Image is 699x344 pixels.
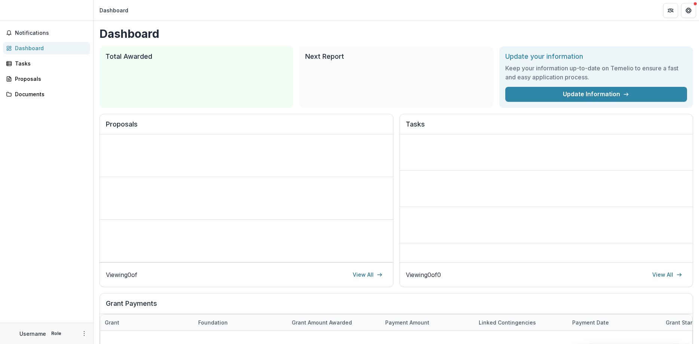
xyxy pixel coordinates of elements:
h2: Update your information [505,52,687,61]
p: Role [49,330,64,337]
p: Username [19,330,46,338]
a: Proposals [3,73,90,85]
a: Update Information [505,87,687,102]
p: Viewing 0 of [106,270,137,279]
a: View All [348,269,387,281]
a: View All [648,269,687,281]
a: Documents [3,88,90,100]
button: Partners [663,3,678,18]
h3: Keep your information up-to-date on Temelio to ensure a fast and easy application process. [505,64,687,82]
h2: Proposals [106,120,387,134]
h1: Dashboard [99,27,693,40]
h2: Tasks [406,120,687,134]
button: Notifications [3,27,90,39]
div: Proposals [15,75,84,83]
button: More [80,329,89,338]
h2: Next Report [305,52,487,61]
div: Dashboard [15,44,84,52]
div: Documents [15,90,84,98]
p: Viewing 0 of 0 [406,270,441,279]
div: Dashboard [99,6,128,14]
h2: Grant Payments [106,299,687,314]
a: Tasks [3,57,90,70]
a: Dashboard [3,42,90,54]
span: Notifications [15,30,87,36]
nav: breadcrumb [96,5,131,16]
button: Get Help [681,3,696,18]
h2: Total Awarded [105,52,287,61]
div: Tasks [15,60,84,67]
